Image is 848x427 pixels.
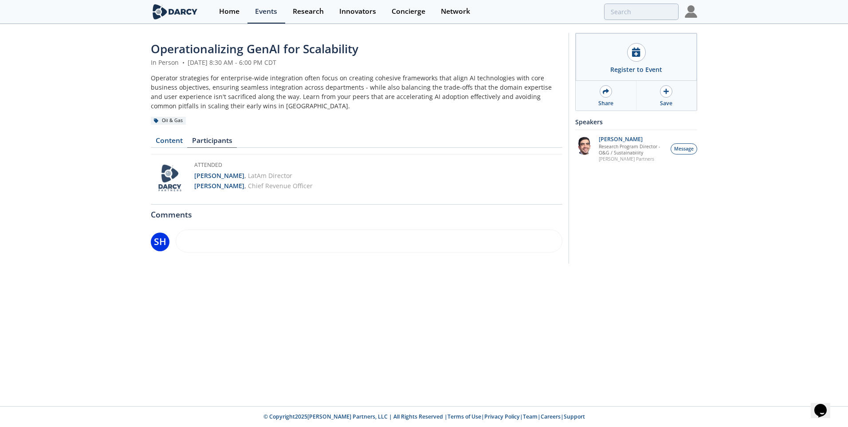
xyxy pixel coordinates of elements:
[194,161,313,171] h5: Attended
[194,182,244,190] strong: [PERSON_NAME]
[248,182,313,190] span: Chief Revenue Officer
[151,117,186,125] div: Oil & Gas
[248,171,292,180] span: LatAm Director
[151,4,199,20] img: logo-wide.svg
[441,8,470,15] div: Network
[575,114,697,130] div: Speakers
[392,8,425,15] div: Concierge
[523,413,538,420] a: Team
[674,146,694,153] span: Message
[811,391,839,418] iframe: chat widget
[599,156,666,162] p: [PERSON_NAME] Partners
[96,413,752,421] p: © Copyright 2025 [PERSON_NAME] Partners, LLC | All Rights Reserved | | | | |
[599,143,666,156] p: Research Program Director - O&G / Sustainability
[660,99,672,107] div: Save
[575,136,594,155] img: 44401130-f463-4f9c-a816-b31c67b6af04
[194,171,244,180] strong: [PERSON_NAME]
[484,413,520,420] a: Privacy Policy
[151,161,188,198] img: Darcy Partners
[151,137,187,148] a: Content
[151,233,169,251] div: SH
[671,143,697,154] button: Message
[604,4,679,20] input: Advanced Search
[541,413,561,420] a: Careers
[244,182,246,190] span: ,
[151,58,562,67] div: In Person [DATE] 8:30 AM - 6:00 PM CDT
[244,171,246,180] span: ,
[181,58,186,67] span: •
[448,413,481,420] a: Terms of Use
[151,73,562,111] div: Operator strategies for enterprise-wide integration often focus on creating cohesive frameworks t...
[598,99,613,107] div: Share
[293,8,324,15] div: Research
[187,137,237,148] a: Participants
[339,8,376,15] div: Innovators
[151,41,358,57] span: Operationalizing GenAI for Scalability
[219,8,239,15] div: Home
[255,8,277,15] div: Events
[599,136,666,142] p: [PERSON_NAME]
[564,413,585,420] a: Support
[685,5,697,18] img: Profile
[610,65,662,74] div: Register to Event
[151,205,562,219] div: Comments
